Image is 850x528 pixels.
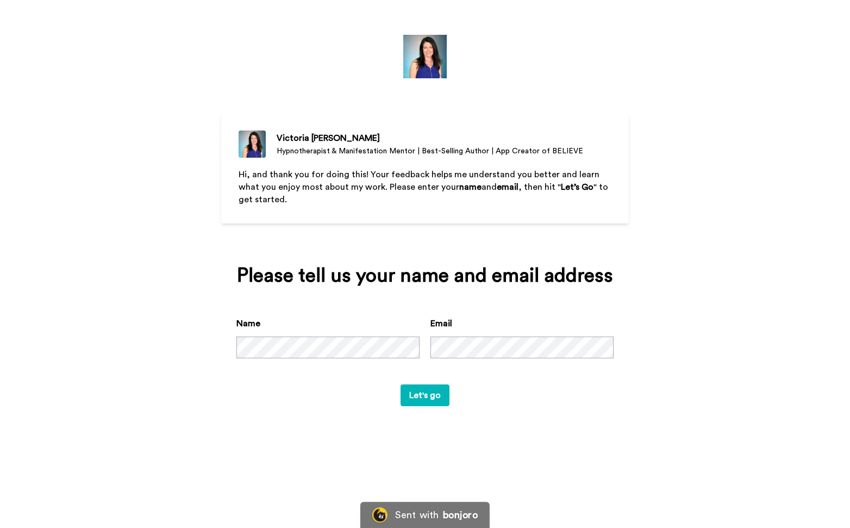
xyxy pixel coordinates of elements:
label: Email [430,317,452,330]
span: and [482,183,497,191]
img: Bonjoro Logo [372,507,387,523]
div: bonjoro [443,510,478,520]
img: https://cdn.bonjoro.com/media/97c09e75-5c2d-4153-8e87-d7aaa5548406/92927282-c8ca-42fe-9f7e-fa6858... [403,35,447,78]
div: Victoria [PERSON_NAME] [277,132,583,145]
button: Let's go [401,384,449,406]
span: Let’s Go [561,183,593,191]
div: Please tell us your name and email address [236,265,614,287]
span: email [497,183,518,191]
div: Sent with [395,510,439,520]
span: " to get started. [239,183,610,204]
a: Bonjoro LogoSent withbonjoro [360,502,490,528]
label: Name [236,317,260,330]
span: name [459,183,482,191]
div: Hypnotherapist & Manifestation Mentor | Best-Selling Author | App Creator of BELIEVE [277,146,583,157]
img: Hypnotherapist & Manifestation Mentor | Best-Selling Author | App Creator of BELIEVE [239,131,266,158]
span: Hi, and thank you for doing this! Your feedback helps me understand you better and learn what you... [239,170,602,191]
span: , then hit " [518,183,561,191]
